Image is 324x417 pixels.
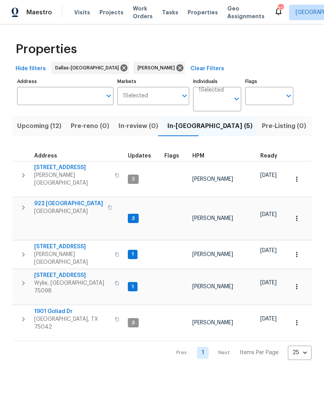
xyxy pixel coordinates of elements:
span: Properties [188,9,218,16]
button: Open [179,90,190,101]
label: Individuals [193,79,241,84]
span: 922 [GEOGRAPHIC_DATA] [34,200,103,208]
span: [GEOGRAPHIC_DATA], TX 75042 [34,315,110,331]
span: Projects [99,9,124,16]
span: [PERSON_NAME][GEOGRAPHIC_DATA] [34,171,110,187]
div: [PERSON_NAME] [134,62,185,74]
button: Open [283,90,294,101]
nav: Pagination Navigation [169,346,312,360]
span: 3 [129,320,138,326]
span: Address [34,153,57,159]
span: In-[GEOGRAPHIC_DATA] (5) [167,121,253,132]
span: Flags [164,153,179,159]
span: Upcoming (12) [17,121,61,132]
span: HPM [192,153,204,159]
label: Flags [245,79,293,84]
span: Ready [260,153,277,159]
div: 32 [278,5,283,12]
span: Clear Filters [190,64,224,74]
button: Hide filters [12,62,49,76]
span: [PERSON_NAME] [138,64,178,72]
span: Hide filters [16,64,46,74]
span: [PERSON_NAME] [192,252,233,257]
span: [STREET_ADDRESS] [34,164,110,171]
span: 2 [129,176,138,182]
span: [PERSON_NAME] [192,216,233,221]
span: 1 Selected [123,93,148,99]
span: [STREET_ADDRESS] [34,272,110,279]
span: Pre-reno (0) [71,121,109,132]
span: 1 [129,284,137,290]
span: Work Orders [133,5,153,20]
span: Dallas-[GEOGRAPHIC_DATA] [55,64,122,72]
span: [GEOGRAPHIC_DATA] [34,208,103,215]
button: Clear Filters [187,62,227,76]
span: 1 Selected [199,87,224,93]
label: Address [17,79,113,84]
span: [STREET_ADDRESS] [34,243,110,251]
span: 1901 Goliad Dr [34,308,110,315]
span: Updates [128,153,151,159]
span: Wylie, [GEOGRAPHIC_DATA] 75098 [34,279,110,295]
span: [PERSON_NAME] [192,320,233,325]
span: In-review (0) [118,121,158,132]
span: Geo Assignments [227,5,265,20]
span: Visits [74,9,90,16]
p: Items Per Page [240,349,279,356]
span: [DATE] [260,280,277,285]
span: Maestro [26,9,52,16]
span: 3 [129,215,138,222]
button: Open [103,90,114,101]
span: Tasks [162,10,178,15]
span: [PERSON_NAME][GEOGRAPHIC_DATA] [34,251,110,266]
span: Properties [16,45,77,53]
span: [DATE] [260,316,277,322]
span: [DATE] [260,173,277,178]
span: [DATE] [260,248,277,253]
span: 1 [129,251,137,258]
span: [PERSON_NAME] [192,284,233,289]
div: Earliest renovation start date (first business day after COE or Checkout) [260,153,284,159]
a: Goto page 1 [197,347,209,359]
label: Markets [117,79,190,84]
span: [DATE] [260,212,277,217]
span: [PERSON_NAME] [192,176,233,182]
div: Dallas-[GEOGRAPHIC_DATA] [51,62,129,74]
div: 25 [288,343,312,363]
button: Open [231,93,242,104]
span: Pre-Listing (0) [262,121,306,132]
